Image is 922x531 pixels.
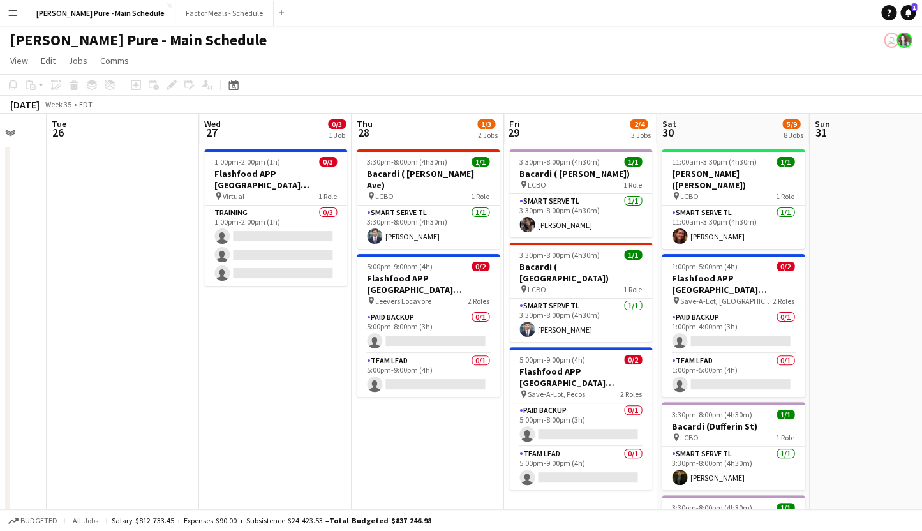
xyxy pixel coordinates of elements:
div: [DATE] [10,98,40,111]
span: Comms [100,55,129,66]
span: Jobs [68,55,87,66]
a: Comms [95,52,134,69]
span: Edit [41,55,56,66]
button: Factor Meals - Schedule [175,1,274,26]
app-user-avatar: Leticia Fayzano [884,33,899,48]
span: All jobs [70,516,101,525]
span: Total Budgeted $837 246.98 [329,516,431,525]
a: View [5,52,33,69]
h1: [PERSON_NAME] Pure - Main Schedule [10,31,267,50]
button: Budgeted [6,514,59,528]
div: Salary $812 733.45 + Expenses $90.00 + Subsistence $24 423.53 = [112,516,431,525]
div: EDT [79,100,93,109]
span: View [10,55,28,66]
app-user-avatar: Ashleigh Rains [896,33,912,48]
a: 1 [900,5,916,20]
span: Budgeted [20,516,57,525]
button: [PERSON_NAME] Pure - Main Schedule [26,1,175,26]
a: Jobs [63,52,93,69]
a: Edit [36,52,61,69]
span: 1 [911,3,917,11]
